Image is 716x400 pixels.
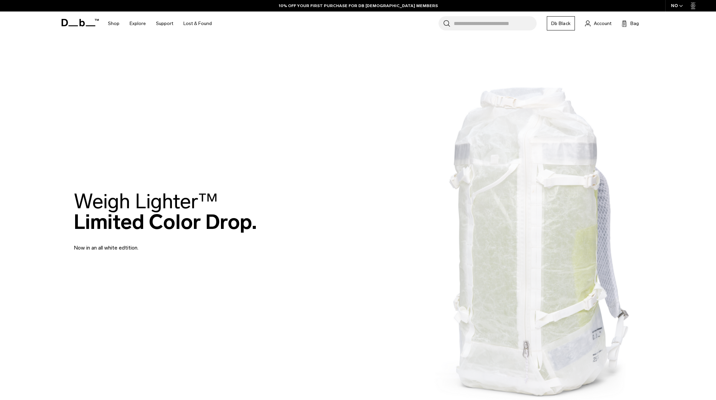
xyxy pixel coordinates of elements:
nav: Main Navigation [103,11,217,36]
a: Db Black [547,16,575,30]
button: Bag [622,19,639,27]
a: Shop [108,11,119,36]
a: Account [585,19,611,27]
a: Lost & Found [183,11,212,36]
h2: Limited Color Drop. [74,191,257,232]
a: Explore [130,11,146,36]
p: Now in an all white edtition. [74,236,236,252]
a: 10% OFF YOUR FIRST PURCHASE FOR DB [DEMOGRAPHIC_DATA] MEMBERS [279,3,438,9]
span: Bag [630,20,639,27]
span: Account [594,20,611,27]
a: Support [156,11,173,36]
span: Weigh Lighter™ [74,189,218,214]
